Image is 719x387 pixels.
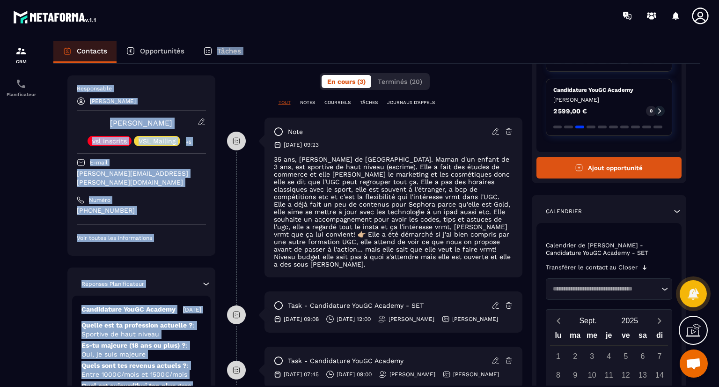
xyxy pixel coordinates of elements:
[546,242,673,257] p: Calendrier de [PERSON_NAME] - Candidature YouGC Academy - SET
[2,71,40,104] a: schedulerschedulerPlanificateur
[553,108,587,114] p: 2 599,00 €
[81,305,176,314] p: Candidature YouGC Academy
[279,99,291,106] p: TOUT
[651,314,668,327] button: Next month
[284,315,319,323] p: [DATE] 09:08
[567,367,583,383] div: 9
[117,41,194,63] a: Opportunités
[92,138,127,144] p: vsl inscrits
[453,371,499,378] p: [PERSON_NAME]
[651,367,668,383] div: 14
[546,208,582,215] p: Calendrier
[77,169,206,187] p: [PERSON_NAME][EMAIL_ADDRESS][PERSON_NAME][DOMAIN_NAME]
[81,280,144,288] p: Réponses Planificateur
[337,315,371,323] p: [DATE] 12:00
[77,234,206,242] p: Voir toutes les informations
[550,329,566,345] div: lu
[584,348,600,365] div: 3
[194,41,250,63] a: Tâches
[90,159,108,166] p: E-mail
[89,196,110,204] p: Numéro
[13,8,97,25] img: logo
[389,315,434,323] p: [PERSON_NAME]
[601,367,617,383] div: 11
[81,361,201,379] p: Quels sont tes revenus actuels ?
[337,371,372,378] p: [DATE] 09:00
[680,350,708,378] div: Ouvrir le chat
[584,329,601,345] div: me
[567,348,583,365] div: 2
[139,138,176,144] p: VSL Mailing
[217,47,241,55] p: Tâches
[378,78,422,85] span: Terminés (20)
[322,75,371,88] button: En cours (3)
[546,278,673,300] div: Search for option
[617,348,634,365] div: 5
[550,284,660,294] input: Search for option
[634,348,651,365] div: 6
[550,348,566,365] div: 1
[387,99,435,106] p: JOURNAUX D'APPELS
[300,99,315,106] p: NOTES
[617,329,634,345] div: ve
[15,78,27,89] img: scheduler
[550,367,566,383] div: 8
[183,306,201,313] p: [DATE]
[609,313,651,329] button: Open years overlay
[77,47,107,55] p: Contacts
[2,59,40,64] p: CRM
[53,41,117,63] a: Contacts
[183,137,195,147] p: +5
[77,85,206,92] p: Responsable
[274,156,513,268] p: 35 ans, [PERSON_NAME] de [GEOGRAPHIC_DATA]. Maman d'un enfant de 3 ans, est sportive de haut nive...
[360,99,378,106] p: TÂCHES
[550,314,567,327] button: Previous month
[634,367,651,383] div: 13
[634,329,651,345] div: sa
[81,321,201,339] p: Quelle est ta profession actuelle ?
[553,86,665,94] p: Candidature YouGC Academy
[2,38,40,71] a: formationformationCRM
[601,348,617,365] div: 4
[288,127,303,136] p: note
[288,301,424,310] p: task - Candidature YouGC Academy - SET
[546,264,638,271] p: Transférer le contact au Closer
[650,108,653,114] p: 0
[389,371,435,378] p: [PERSON_NAME]
[584,367,600,383] div: 10
[452,315,498,323] p: [PERSON_NAME]
[327,78,366,85] span: En cours (3)
[90,98,136,104] p: [PERSON_NAME]
[2,92,40,97] p: Planificateur
[15,45,27,57] img: formation
[284,141,319,149] p: [DATE] 09:23
[536,157,682,179] button: Ajout opportunité
[81,341,201,359] p: Es-tu majeure (18 ans ou plus) ?
[601,329,617,345] div: je
[288,357,404,365] p: task - Candidature YouGC Academy
[140,47,184,55] p: Opportunités
[110,119,172,127] a: [PERSON_NAME]
[77,206,206,215] p: [PHONE_NUMBER]
[324,99,351,106] p: COURRIELS
[372,75,428,88] button: Terminés (20)
[553,96,665,104] p: [PERSON_NAME]
[651,348,668,365] div: 7
[567,313,609,329] button: Open months overlay
[617,367,634,383] div: 12
[651,329,668,345] div: di
[567,329,584,345] div: ma
[284,371,319,378] p: [DATE] 07:45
